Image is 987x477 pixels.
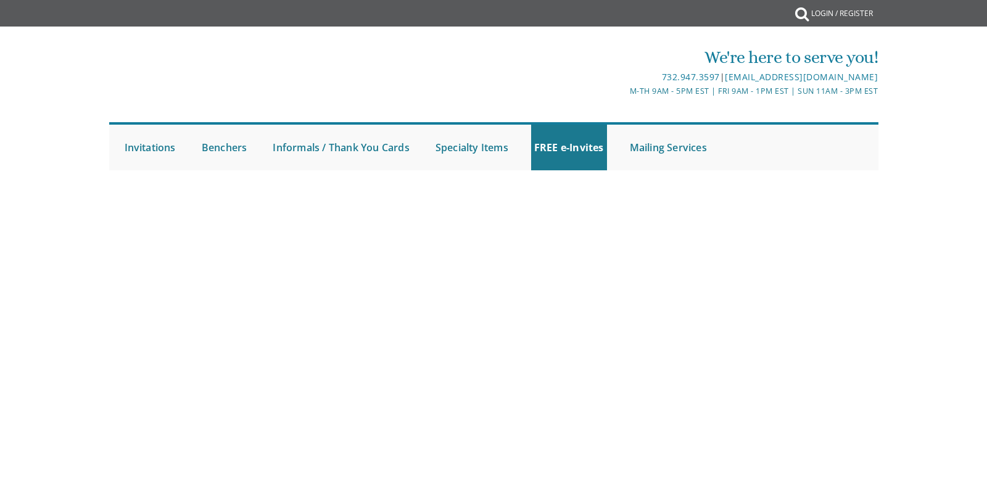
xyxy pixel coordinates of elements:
a: FREE e-Invites [531,125,607,170]
a: Informals / Thank You Cards [270,125,412,170]
div: We're here to serve you! [366,45,878,70]
div: | [366,70,878,85]
a: Specialty Items [432,125,511,170]
a: 732.947.3597 [662,71,720,83]
div: M-Th 9am - 5pm EST | Fri 9am - 1pm EST | Sun 11am - 3pm EST [366,85,878,97]
a: [EMAIL_ADDRESS][DOMAIN_NAME] [725,71,878,83]
a: Invitations [122,125,179,170]
a: Mailing Services [627,125,710,170]
a: Benchers [199,125,250,170]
